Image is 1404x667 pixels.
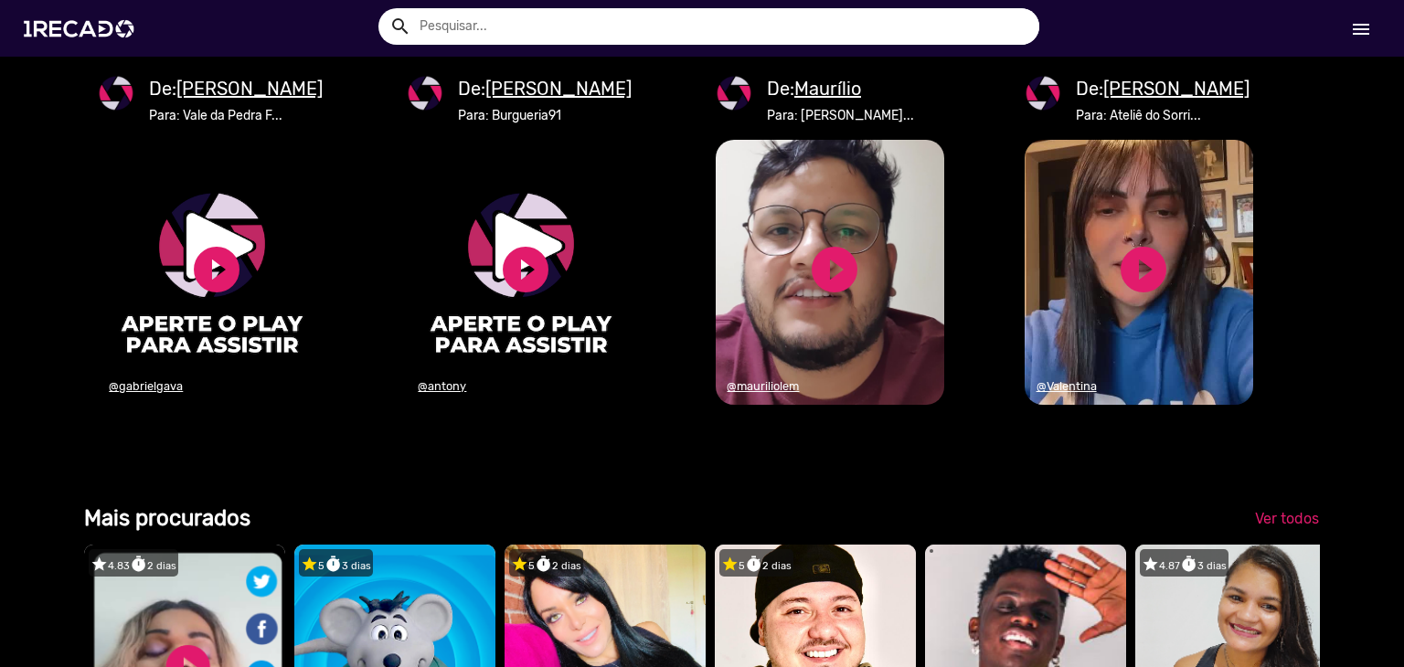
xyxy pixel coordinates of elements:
mat-card-subtitle: Para: Vale da Pedra F... [149,106,323,125]
mat-card-title: De: [149,75,323,102]
input: Pesquisar... [406,8,1039,45]
a: play_circle_filled [189,242,244,297]
mat-card-title: De: [767,75,914,102]
a: play_circle_filled [807,242,862,297]
u: @gabrielgava [109,379,183,393]
u: Maurílio [794,78,861,100]
mat-icon: Início [1350,18,1372,40]
b: Mais procurados [84,505,250,531]
a: play_circle_filled [498,242,553,297]
video: 1RECADO vídeos dedicados para fãs e empresas [98,140,326,405]
video: 1RECADO vídeos dedicados para fãs e empresas [716,140,944,405]
u: @Valentina [1037,379,1097,393]
mat-card-title: De: [458,75,632,102]
a: play_circle_filled [1116,242,1171,297]
mat-card-title: De: [1076,75,1250,102]
u: @mauriliolem [727,379,799,393]
u: [PERSON_NAME] [176,78,323,100]
mat-card-subtitle: Para: Burgueria91 [458,106,632,125]
mat-card-subtitle: Para: Ateliê do Sorri... [1076,106,1250,125]
u: [PERSON_NAME] [1103,78,1250,100]
u: @antony [418,379,466,393]
button: Example home icon [383,9,415,41]
u: [PERSON_NAME] [485,78,632,100]
video: 1RECADO vídeos dedicados para fãs e empresas [1025,140,1253,405]
video: 1RECADO vídeos dedicados para fãs e empresas [407,140,635,405]
mat-card-subtitle: Para: [PERSON_NAME]... [767,106,914,125]
span: Ver todos [1255,510,1319,527]
mat-icon: Example home icon [389,16,411,37]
